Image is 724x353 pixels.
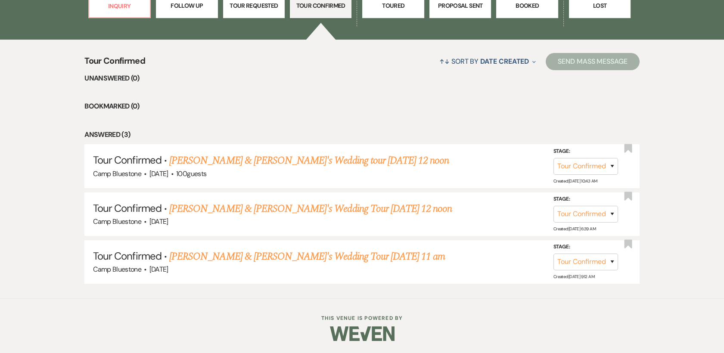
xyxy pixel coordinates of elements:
[553,274,594,279] span: Created: [DATE] 9:12 AM
[553,242,618,252] label: Stage:
[162,1,212,10] p: Follow Up
[553,195,618,204] label: Stage:
[295,1,346,10] p: Tour Confirmed
[229,1,279,10] p: Tour Requested
[435,1,485,10] p: Proposal Sent
[553,178,597,183] span: Created: [DATE] 10:43 AM
[149,265,168,274] span: [DATE]
[480,57,529,66] span: Date Created
[553,226,596,232] span: Created: [DATE] 6:39 AM
[93,265,141,274] span: Camp Bluestone
[575,1,625,10] p: Lost
[149,169,168,178] span: [DATE]
[546,53,640,70] button: Send Mass Message
[93,249,162,263] span: Tour Confirmed
[368,1,418,10] p: Toured
[94,1,145,11] p: Inquiry
[169,201,452,217] a: [PERSON_NAME] & [PERSON_NAME]'s Wedding Tour [DATE] 12 noon
[169,249,445,264] a: [PERSON_NAME] & [PERSON_NAME]'s Wedding Tour [DATE] 11 am
[439,57,450,66] span: ↑↓
[169,153,449,168] a: [PERSON_NAME] & [PERSON_NAME]'s Wedding tour [DATE] 12 noon
[502,1,552,10] p: Booked
[93,217,141,226] span: Camp Bluestone
[93,153,162,167] span: Tour Confirmed
[84,129,640,140] li: Answered (3)
[330,319,395,349] img: Weven Logo
[84,54,145,73] span: Tour Confirmed
[93,169,141,178] span: Camp Bluestone
[436,50,539,73] button: Sort By Date Created
[553,147,618,156] label: Stage:
[93,201,162,215] span: Tour Confirmed
[176,169,206,178] span: 100 guests
[149,217,168,226] span: [DATE]
[84,73,640,84] li: Unanswered (0)
[84,101,640,112] li: Bookmarked (0)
